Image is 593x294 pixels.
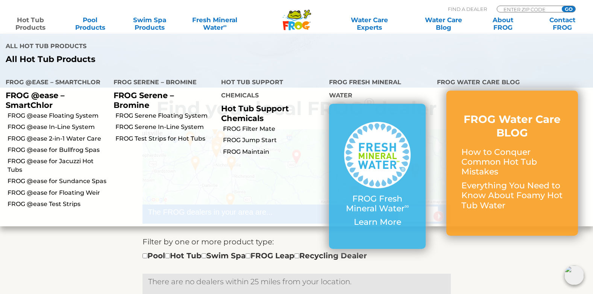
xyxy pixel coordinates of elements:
p: FROG Serene – Bromine [114,91,210,109]
a: FROG @ease 2-in-1 Water Care [8,135,108,143]
a: FROG @ease In-Line System [8,123,108,131]
label: Filter by one or more product type: [143,236,274,248]
a: Hot TubProducts [8,16,54,31]
h4: All Hot Tub Products [6,39,291,55]
a: FROG @ease for Bullfrog Spas [8,146,108,154]
a: ContactFROG [539,16,585,31]
a: FROG @ease Test Strips [8,200,108,208]
h4: FROG @ease – SmartChlor [6,76,102,91]
p: Find A Dealer [448,6,487,12]
a: FROG @ease for Sundance Spas [8,177,108,185]
img: openIcon [564,265,584,285]
p: Everything You Need to Know About Foamy Hot Tub Water [461,181,563,211]
a: FROG @ease for Jacuzzi Hot Tubs [8,157,108,174]
a: PoolProducts [67,16,113,31]
a: All Hot Tub Products [6,55,291,64]
sup: ∞ [405,202,409,210]
sup: ∞ [223,23,227,29]
p: How to Conquer Common Hot Tub Mistakes [461,147,563,177]
a: FROG Fresh Mineral Water∞ Learn More [344,122,411,231]
a: FROG @ease Floating System [8,112,108,120]
div: Pool Hot Tub Swim Spa FROG Leap Recycling Dealer [143,250,367,262]
h4: FROG Water Care Blog [437,76,587,91]
h4: Hot Tub Support Chemicals [221,76,318,104]
a: FROG Maintain [223,148,323,156]
p: Hot Tub Support Chemicals [221,104,318,123]
h4: FROG Serene – Bromine [114,76,210,91]
p: FROG @ease – SmartChlor [6,91,102,109]
h4: FROG Fresh Mineral Water [329,76,426,104]
a: FROG @ease for Floating Weir [8,189,108,197]
p: Learn More [344,217,411,227]
a: FROG Jump Start [223,136,323,144]
p: FROG Fresh Mineral Water [344,194,411,214]
h3: FROG Water Care BLOG [461,112,563,140]
a: Swim SpaProducts [126,16,173,31]
input: GO [562,6,575,12]
p: There are no dealers within 25 miles from your location. [148,276,445,288]
input: Zip Code Form [503,6,554,12]
a: FROG Water Care BLOG How to Conquer Common Hot Tub Mistakes Everything You Need to Know About Foa... [461,112,563,214]
a: FROG Serene Floating System [115,112,216,120]
a: FROG Serene In-Line System [115,123,216,131]
a: Water CareExperts [332,16,407,31]
a: AboutFROG [480,16,526,31]
a: FROG Test Strips for Hot Tubs [115,135,216,143]
a: Water CareBlog [420,16,467,31]
a: Fresh MineralWater∞ [186,16,244,31]
a: FROG Filter Mate [223,125,323,133]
